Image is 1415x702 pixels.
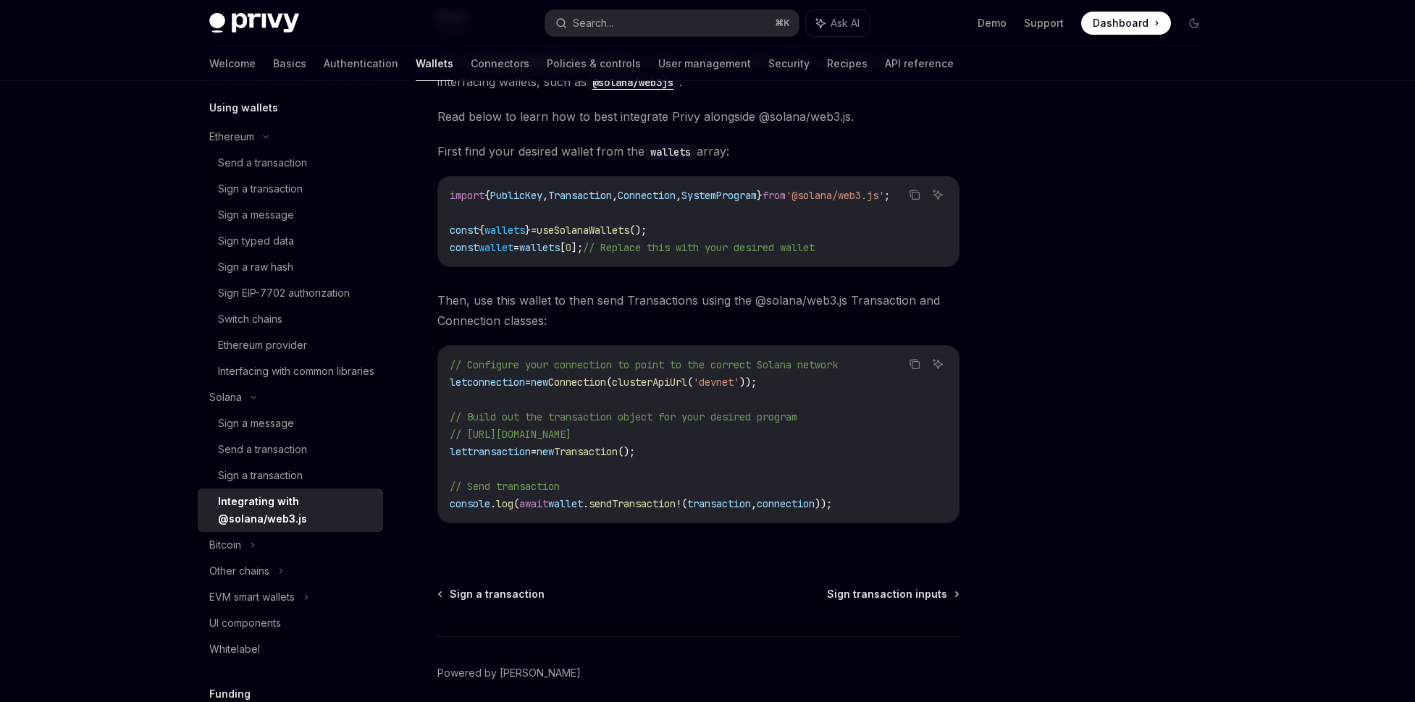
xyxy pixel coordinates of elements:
span: , [676,189,681,202]
span: // Configure your connection to point to the correct Solana network [450,358,838,371]
div: Sign a message [218,206,294,224]
div: Sign a message [218,415,294,432]
a: Powered by [PERSON_NAME] [437,666,581,680]
div: Interfacing with common libraries [218,363,374,380]
span: Connection [618,189,676,202]
a: Connectors [471,46,529,81]
code: wallets [644,144,697,160]
div: Send a transaction [218,154,307,172]
a: Interfacing with common libraries [198,358,383,384]
a: Sign transaction inputs [827,587,958,601]
div: Ethereum provider [218,337,307,354]
span: // [URL][DOMAIN_NAME] [450,428,571,441]
span: await [519,497,548,510]
div: Solana [209,389,242,406]
a: Demo [978,16,1007,30]
a: Support [1024,16,1064,30]
span: wallets [484,224,525,237]
span: log [496,497,513,510]
span: // Replace this with your desired wallet [583,241,815,254]
span: } [525,224,531,237]
span: new [531,376,548,389]
span: ; [884,189,890,202]
span: } [757,189,763,202]
div: Send a transaction [218,441,307,458]
a: Switch chains [198,306,383,332]
a: Sign a message [198,410,383,436]
a: API reference [885,46,954,81]
span: Ask AI [831,16,860,30]
div: Switch chains [218,310,282,328]
span: connection [467,376,525,389]
span: ( [513,497,519,510]
span: clusterApiUrl [612,376,687,389]
a: Wallets [416,46,453,81]
a: Ethereum provider [198,332,383,358]
span: Sign a transaction [450,587,545,601]
span: ( [606,376,612,389]
span: let [450,445,467,458]
span: '@solana/web3.js' [786,189,884,202]
span: = [513,241,519,254]
div: Sign typed data [218,232,294,250]
a: @solana/web3js [587,75,679,89]
div: Sign EIP-7702 authorization [218,284,350,302]
span: , [542,189,548,202]
div: Bitcoin [209,536,241,554]
span: transaction [687,497,751,510]
a: Sign a message [198,202,383,228]
span: 'devnet' [693,376,739,389]
span: const [450,241,479,254]
a: Recipes [827,46,868,81]
span: (); [618,445,635,458]
h5: Using wallets [209,99,278,117]
span: First find your desired wallet from the array: [437,141,960,161]
span: 0 [566,241,571,254]
div: Integrating with @solana/web3.js [218,493,374,528]
a: Sign typed data [198,228,383,254]
span: Transaction [554,445,618,458]
span: console [450,497,490,510]
span: // Send transaction [450,480,560,493]
span: Transaction [548,189,612,202]
span: { [484,189,490,202]
span: SystemProgram [681,189,757,202]
span: ( [687,376,693,389]
span: = [531,445,537,458]
button: Copy the contents from the code block [905,355,924,373]
span: wallet [479,241,513,254]
span: let [450,376,467,389]
span: ( [681,497,687,510]
button: Ask AI [928,185,947,204]
span: useSolanaWallets [537,224,629,237]
a: Sign a raw hash [198,254,383,280]
button: Ask AI [806,10,870,36]
span: Connection [548,376,606,389]
span: { [479,224,484,237]
span: Sign transaction inputs [827,587,947,601]
span: PublicKey [490,189,542,202]
a: Send a transaction [198,436,383,462]
span: sendTransaction [589,497,676,510]
div: Sign a transaction [218,467,303,484]
span: )); [815,497,832,510]
div: Sign a transaction [218,180,303,198]
a: Whitelabel [198,636,383,662]
span: = [525,376,531,389]
code: @solana/web3js [587,75,679,90]
span: from [763,189,786,202]
span: )); [739,376,757,389]
a: Welcome [209,46,256,81]
a: Basics [273,46,306,81]
span: , [612,189,618,202]
div: Whitelabel [209,640,260,658]
div: Search... [573,14,613,32]
span: ]; [571,241,583,254]
span: , [751,497,757,510]
button: Search...⌘K [545,10,799,36]
a: Sign a transaction [198,176,383,202]
span: transaction [467,445,531,458]
a: Security [768,46,810,81]
div: Sign a raw hash [218,258,293,276]
a: Sign EIP-7702 authorization [198,280,383,306]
